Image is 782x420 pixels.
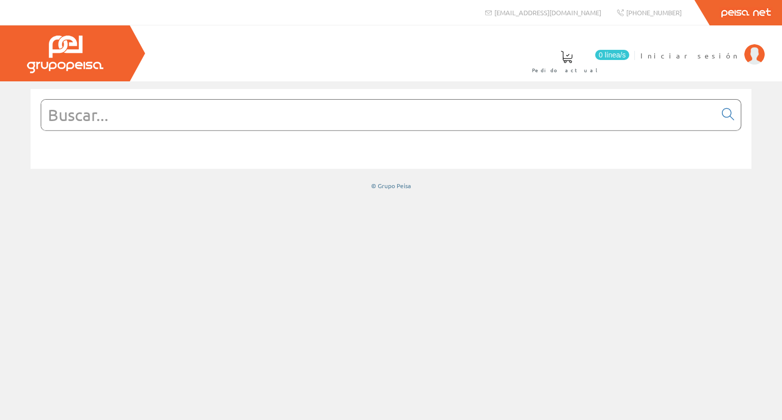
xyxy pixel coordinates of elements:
[595,50,629,60] span: 0 línea/s
[640,50,739,61] span: Iniciar sesión
[626,8,682,17] span: [PHONE_NUMBER]
[41,100,716,130] input: Buscar...
[640,42,765,52] a: Iniciar sesión
[31,182,751,190] div: © Grupo Peisa
[494,8,601,17] span: [EMAIL_ADDRESS][DOMAIN_NAME]
[532,65,601,75] span: Pedido actual
[27,36,103,73] img: Grupo Peisa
